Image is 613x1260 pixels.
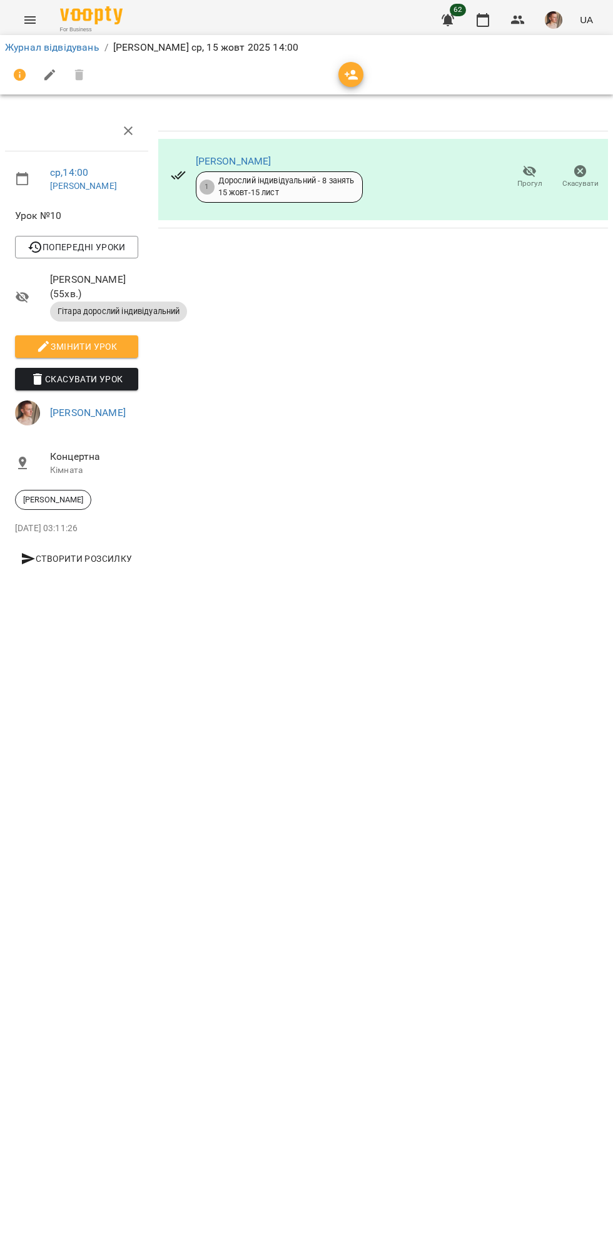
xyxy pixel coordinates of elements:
span: 62 [450,4,466,16]
span: Гітара дорослий індивідуальний [50,306,187,317]
button: UA [575,8,598,31]
div: [PERSON_NAME] [15,490,91,510]
nav: breadcrumb [5,40,608,55]
span: Скасувати Урок [25,372,128,387]
span: Скасувати [562,178,599,189]
div: Дорослий індивідуальний - 8 занять 15 жовт - 15 лист [218,175,355,198]
span: UA [580,13,593,26]
button: Прогул [504,160,555,195]
span: Прогул [517,178,542,189]
p: [PERSON_NAME] ср, 15 жовт 2025 14:00 [113,40,298,55]
a: [PERSON_NAME] [50,181,117,191]
span: Концертна [50,449,138,464]
li: / [104,40,108,55]
span: Попередні уроки [25,240,128,255]
p: [DATE] 03:11:26 [15,522,138,535]
button: Menu [15,5,45,35]
button: Скасувати Урок [15,368,138,390]
button: Змінити урок [15,335,138,358]
img: 17edbb4851ce2a096896b4682940a88a.jfif [15,400,40,425]
img: 17edbb4851ce2a096896b4682940a88a.jfif [545,11,562,29]
span: [PERSON_NAME] ( 55 хв. ) [50,272,138,302]
span: Урок №10 [15,208,138,223]
span: For Business [60,26,123,34]
span: [PERSON_NAME] [16,494,91,506]
a: [PERSON_NAME] [196,155,271,167]
button: Скасувати [555,160,605,195]
div: 1 [200,180,215,195]
a: ср , 14:00 [50,166,88,178]
button: Попередні уроки [15,236,138,258]
span: Створити розсилку [20,551,133,566]
button: Створити розсилку [15,547,138,570]
a: [PERSON_NAME] [50,407,126,419]
img: Voopty Logo [60,6,123,24]
span: Змінити урок [25,339,128,354]
a: Журнал відвідувань [5,41,99,53]
p: Кімната [50,464,138,477]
